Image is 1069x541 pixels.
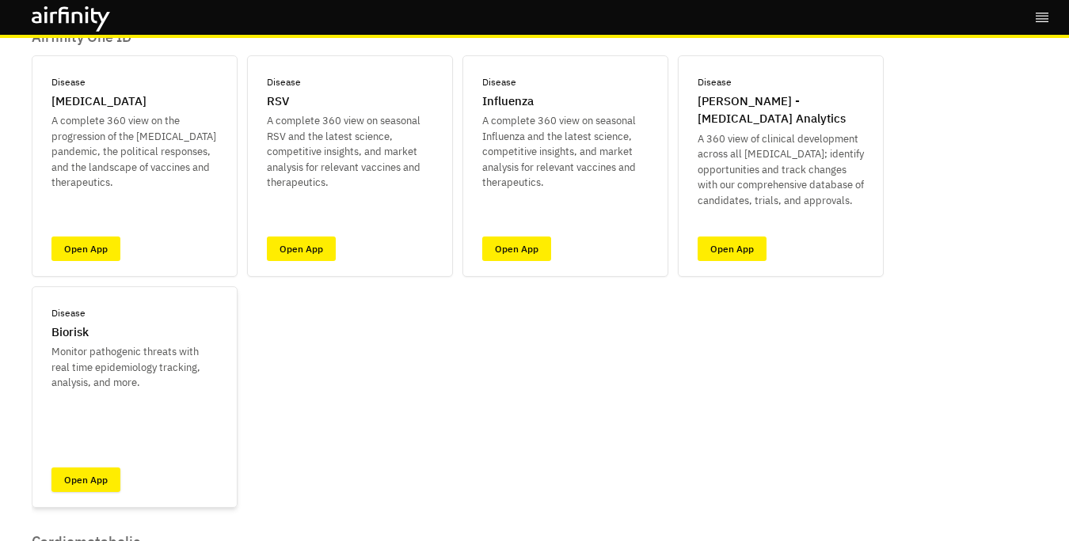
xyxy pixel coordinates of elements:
p: A complete 360 view on seasonal RSV and the latest science, competitive insights, and market anal... [267,113,433,191]
p: [MEDICAL_DATA] [51,93,146,111]
p: Disease [698,75,732,89]
a: Open App [698,236,767,261]
p: [PERSON_NAME] - [MEDICAL_DATA] Analytics [698,93,864,128]
p: A complete 360 view on the progression of the [MEDICAL_DATA] pandemic, the political responses, a... [51,113,218,191]
a: Open App [482,236,551,261]
p: Disease [482,75,516,89]
p: Disease [51,75,86,89]
p: Disease [51,306,86,320]
a: Open App [51,467,120,492]
p: Monitor pathogenic threats with real time epidemiology tracking, analysis, and more. [51,344,218,391]
p: A complete 360 view on seasonal Influenza and the latest science, competitive insights, and marke... [482,113,649,191]
a: Open App [51,236,120,261]
p: Influenza [482,93,534,111]
p: A 360 view of clinical development across all [MEDICAL_DATA]; identify opportunities and track ch... [698,131,864,209]
p: Disease [267,75,301,89]
p: Biorisk [51,323,89,342]
p: RSV [267,93,289,111]
a: Open App [267,236,336,261]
